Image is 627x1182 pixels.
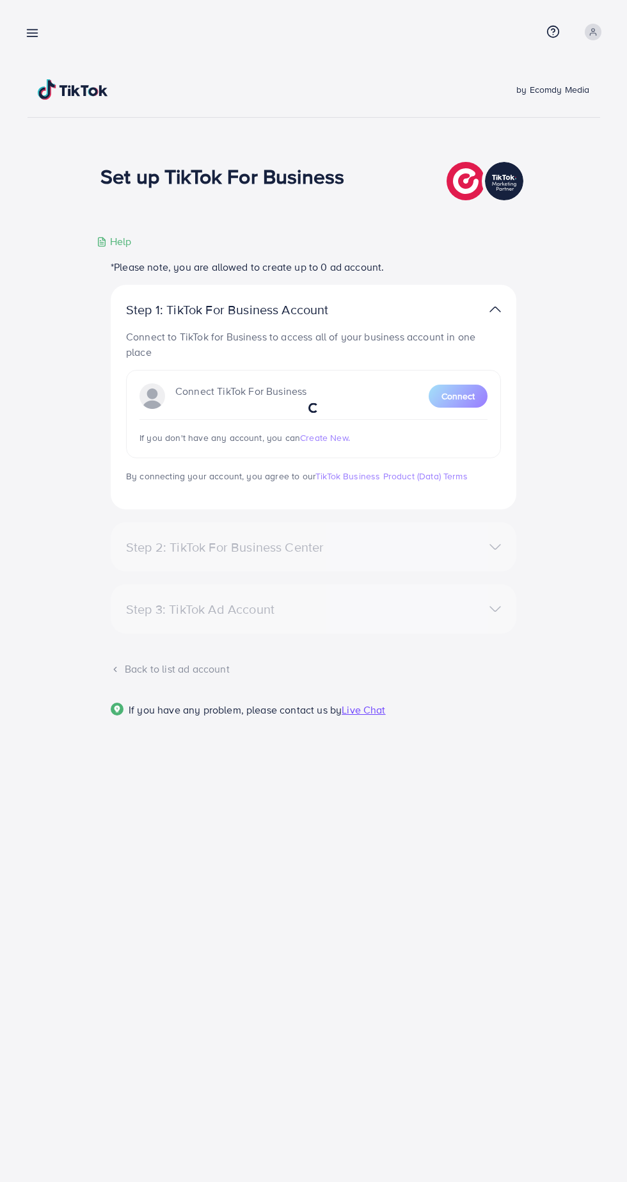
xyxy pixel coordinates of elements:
span: Live Chat [342,703,385,717]
img: Popup guide [111,703,123,715]
img: TikTok partner [447,159,527,204]
span: If you have any problem, please contact us by [129,703,342,717]
img: TikTok partner [489,300,501,319]
div: Back to list ad account [111,662,516,676]
p: *Please note, you are allowed to create up to 0 ad account. [111,259,516,275]
p: Step 1: TikTok For Business Account [126,302,369,317]
h1: Set up TikTok For Business [100,164,344,188]
span: by Ecomdy Media [516,83,589,96]
img: TikTok [38,79,108,100]
div: Help [97,234,132,249]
